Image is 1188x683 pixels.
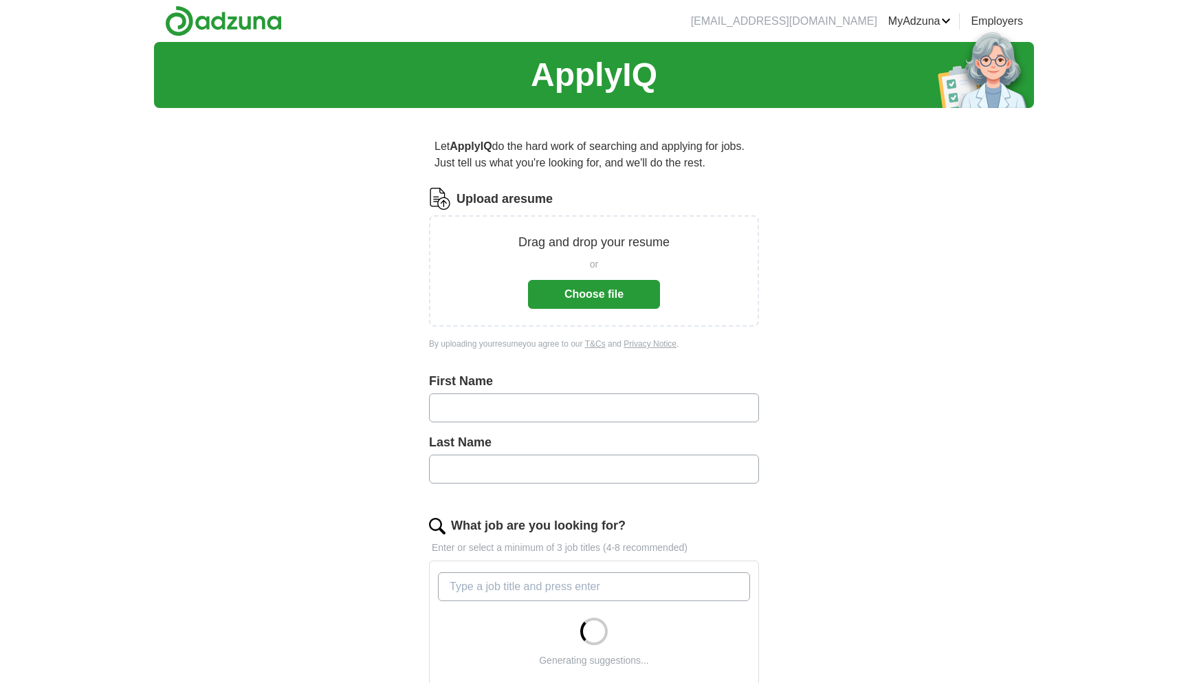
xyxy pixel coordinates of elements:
[531,50,657,100] h1: ApplyIQ
[429,372,759,391] label: First Name
[456,190,553,208] label: Upload a resume
[518,233,670,252] p: Drag and drop your resume
[438,572,750,601] input: Type a job title and press enter
[585,339,606,349] a: T&Cs
[691,13,877,30] li: [EMAIL_ADDRESS][DOMAIN_NAME]
[429,133,759,177] p: Let do the hard work of searching and applying for jobs. Just tell us what you're looking for, an...
[590,257,598,272] span: or
[429,518,445,534] img: search.png
[429,188,451,210] img: CV Icon
[624,339,676,349] a: Privacy Notice
[429,433,759,452] label: Last Name
[429,541,759,555] p: Enter or select a minimum of 3 job titles (4-8 recommended)
[539,653,649,668] div: Generating suggestions...
[971,13,1023,30] a: Employers
[528,280,660,309] button: Choose file
[429,338,759,350] div: By uploading your resume you agree to our and .
[888,13,951,30] a: MyAdzuna
[450,140,492,152] strong: ApplyIQ
[165,6,282,36] img: Adzuna logo
[451,517,626,535] label: What job are you looking for?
